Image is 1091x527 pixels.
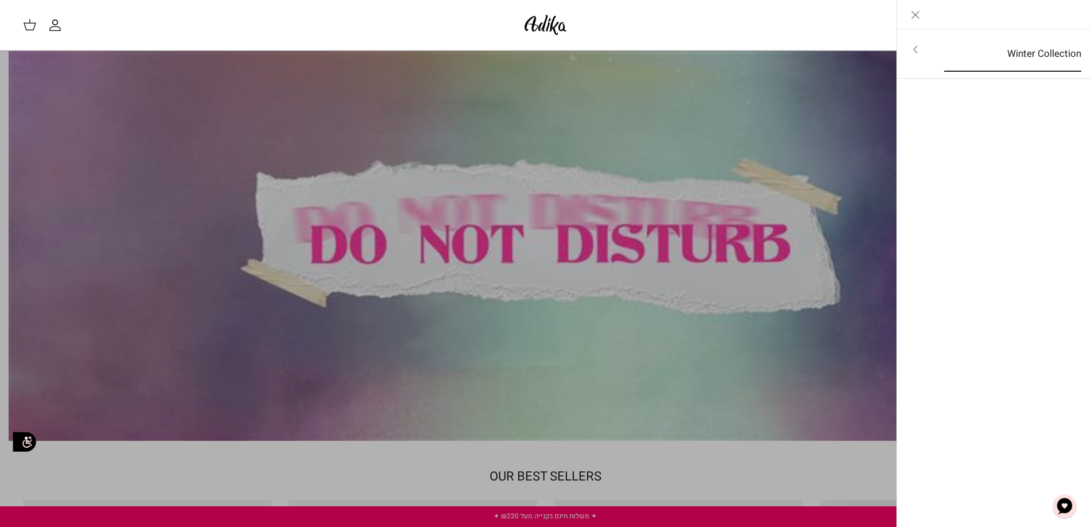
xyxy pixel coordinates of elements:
img: Adika IL [521,11,570,38]
img: accessibility_icon02.svg [9,427,40,458]
button: צ'אט [1047,489,1082,524]
a: החשבון שלי [48,18,67,32]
